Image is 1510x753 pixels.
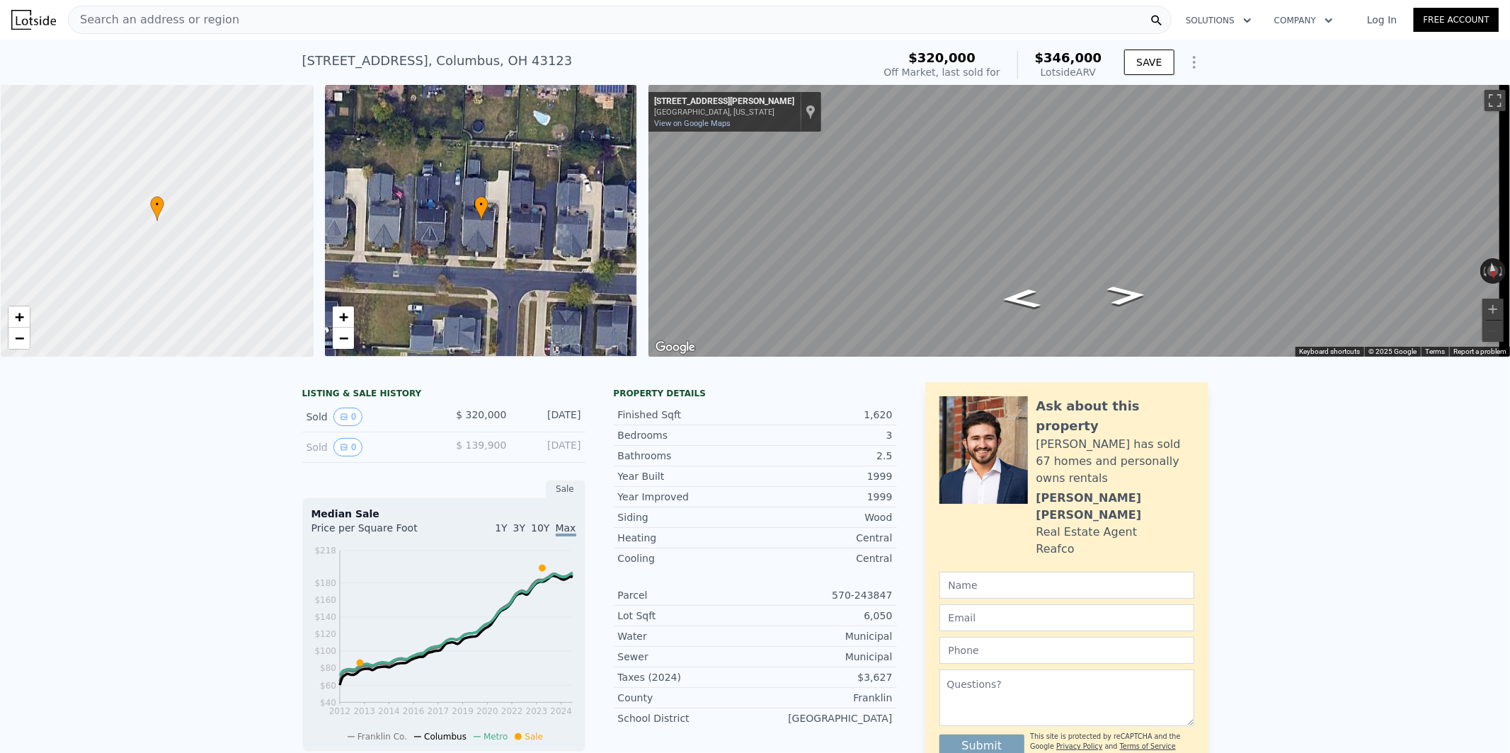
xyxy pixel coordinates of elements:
div: LISTING & SALE HISTORY [302,388,585,402]
div: Heating [618,531,755,545]
span: 3Y [513,522,525,534]
tspan: $160 [314,595,336,605]
button: Rotate counterclockwise [1480,258,1488,284]
button: View historical data [333,408,363,426]
span: 1Y [495,522,507,534]
span: Max [556,522,576,536]
span: $ 139,900 [456,439,506,451]
button: Zoom in [1482,299,1504,320]
a: Zoom in [333,306,354,328]
div: Municipal [755,629,893,643]
div: [GEOGRAPHIC_DATA] [755,711,893,725]
div: Off Market, last sold for [884,65,1000,79]
div: Ask about this property [1036,396,1194,436]
tspan: 2024 [550,706,572,716]
div: Finished Sqft [618,408,755,422]
div: Year Improved [618,490,755,504]
img: Lotside [11,10,56,30]
button: Zoom out [1482,321,1504,342]
div: Property details [614,388,897,399]
a: Free Account [1414,8,1499,32]
div: Cooling [618,551,755,565]
a: Show location on map [806,104,816,120]
button: View historical data [333,438,363,456]
tspan: 2012 [328,706,350,716]
div: Parcel [618,588,755,602]
div: [PERSON_NAME] [PERSON_NAME] [1036,490,1194,524]
tspan: $120 [314,629,336,639]
div: • [150,196,164,221]
a: Zoom out [8,328,30,349]
path: Go East, Knoll Crest Dr [985,284,1058,314]
tspan: $140 [314,612,336,622]
path: Go West, Knoll Crest Dr [1091,281,1163,310]
div: Sale [546,480,585,498]
tspan: $100 [314,646,336,656]
span: Columbus [424,732,467,742]
div: 3 [755,428,893,442]
span: + [15,308,24,326]
span: $320,000 [908,50,976,65]
div: Real Estate Agent [1036,524,1138,541]
div: Siding [618,510,755,524]
span: + [338,308,348,326]
tspan: $218 [314,546,336,556]
a: Log In [1350,13,1414,27]
div: • [474,196,488,221]
tspan: 2017 [427,706,449,716]
tspan: 2023 [525,706,547,716]
div: $3,627 [755,670,893,684]
tspan: $80 [320,664,336,674]
div: Lotside ARV [1035,65,1102,79]
a: Open this area in Google Maps (opens a new window) [652,338,699,357]
span: $ 320,000 [456,409,506,420]
a: Privacy Policy [1056,742,1102,750]
a: Report a problem [1453,347,1506,355]
div: Municipal [755,650,893,664]
button: Company [1263,8,1344,33]
div: [DATE] [518,438,581,456]
span: Search an address or region [69,11,239,28]
span: © 2025 Google [1368,347,1417,355]
button: Reset the view [1486,258,1500,284]
div: 6,050 [755,609,893,623]
div: Sewer [618,650,755,664]
div: Central [755,551,893,565]
button: Show Options [1180,48,1208,76]
span: • [150,198,164,211]
div: [STREET_ADDRESS] , Columbus , OH 43123 [302,51,573,71]
img: Google [652,338,699,357]
div: 570-243847 [755,588,893,602]
div: 2.5 [755,449,893,463]
span: $346,000 [1035,50,1102,65]
div: Bathrooms [618,449,755,463]
div: Sold [307,408,433,426]
div: Water [618,629,755,643]
a: Zoom in [8,306,30,328]
div: 1999 [755,490,893,504]
div: Price per Square Foot [311,521,444,544]
a: Terms of Service [1120,742,1176,750]
span: • [474,198,488,211]
div: [PERSON_NAME] has sold 67 homes and personally owns rentals [1036,436,1194,487]
tspan: 2013 [353,706,375,716]
button: Solutions [1174,8,1263,33]
div: Year Built [618,469,755,483]
span: Franklin Co. [358,732,407,742]
div: Taxes (2024) [618,670,755,684]
div: Franklin [755,691,893,705]
div: Wood [755,510,893,524]
input: Email [939,604,1194,631]
a: View on Google Maps [654,119,731,128]
tspan: 2014 [378,706,400,716]
tspan: 2016 [402,706,424,716]
tspan: $40 [320,698,336,708]
div: 1999 [755,469,893,483]
tspan: 2022 [501,706,522,716]
div: Lot Sqft [618,609,755,623]
tspan: 2019 [452,706,474,716]
div: [STREET_ADDRESS][PERSON_NAME] [654,96,794,108]
tspan: 2020 [476,706,498,716]
a: Terms (opens in new tab) [1425,347,1445,355]
div: [GEOGRAPHIC_DATA], [US_STATE] [654,108,794,117]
